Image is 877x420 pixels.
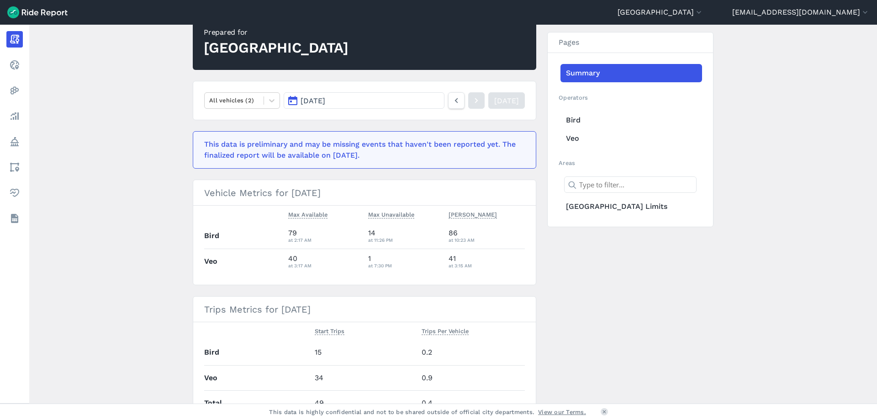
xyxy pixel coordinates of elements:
button: [DATE] [284,92,444,109]
button: [PERSON_NAME] [449,209,497,220]
a: [GEOGRAPHIC_DATA] Limits [560,197,702,216]
td: 49 [311,390,418,415]
td: 0.2 [418,340,525,365]
button: [GEOGRAPHIC_DATA] [618,7,703,18]
h2: Areas [559,159,702,167]
div: at 7:30 PM [368,261,441,270]
a: Veo [560,129,702,148]
span: [PERSON_NAME] [449,209,497,218]
h2: Operators [559,93,702,102]
span: Max Unavailable [368,209,414,218]
h3: Vehicle Metrics for [DATE] [193,180,536,206]
a: [DATE] [488,92,525,109]
a: Summary [560,64,702,82]
a: Health [6,185,23,201]
div: at 3:15 AM [449,261,525,270]
span: [DATE] [301,96,325,105]
td: 0.4 [418,390,525,415]
div: 79 [288,228,361,244]
div: This data is preliminary and may be missing events that haven't been reported yet. The finalized ... [204,139,519,161]
input: Type to filter... [564,176,697,193]
div: 41 [449,253,525,270]
button: Max Unavailable [368,209,414,220]
div: 40 [288,253,361,270]
div: at 3:17 AM [288,261,361,270]
button: [EMAIL_ADDRESS][DOMAIN_NAME] [732,7,870,18]
div: at 2:17 AM [288,236,361,244]
a: Realtime [6,57,23,73]
a: Analyze [6,108,23,124]
div: [GEOGRAPHIC_DATA] [204,38,349,58]
button: Max Available [288,209,328,220]
a: Policy [6,133,23,150]
span: Start Trips [315,326,344,335]
td: 34 [311,365,418,390]
div: 14 [368,228,441,244]
td: 0.9 [418,365,525,390]
th: Total [204,390,311,415]
img: Ride Report [7,6,68,18]
span: Max Available [288,209,328,218]
th: Veo [204,365,311,390]
h3: Trips Metrics for [DATE] [193,297,536,322]
div: at 11:26 PM [368,236,441,244]
div: 86 [449,228,525,244]
a: Report [6,31,23,48]
a: View our Terms. [538,408,586,416]
button: Trips Per Vehicle [422,326,469,337]
th: Bird [204,340,311,365]
div: at 10:23 AM [449,236,525,244]
div: 1 [368,253,441,270]
th: Veo [204,249,285,274]
div: Prepared for [204,27,349,38]
a: Areas [6,159,23,175]
a: Datasets [6,210,23,227]
h3: Pages [548,32,713,53]
td: 15 [311,340,418,365]
a: Heatmaps [6,82,23,99]
th: Bird [204,223,285,249]
button: Start Trips [315,326,344,337]
span: Trips Per Vehicle [422,326,469,335]
a: Bird [560,111,702,129]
